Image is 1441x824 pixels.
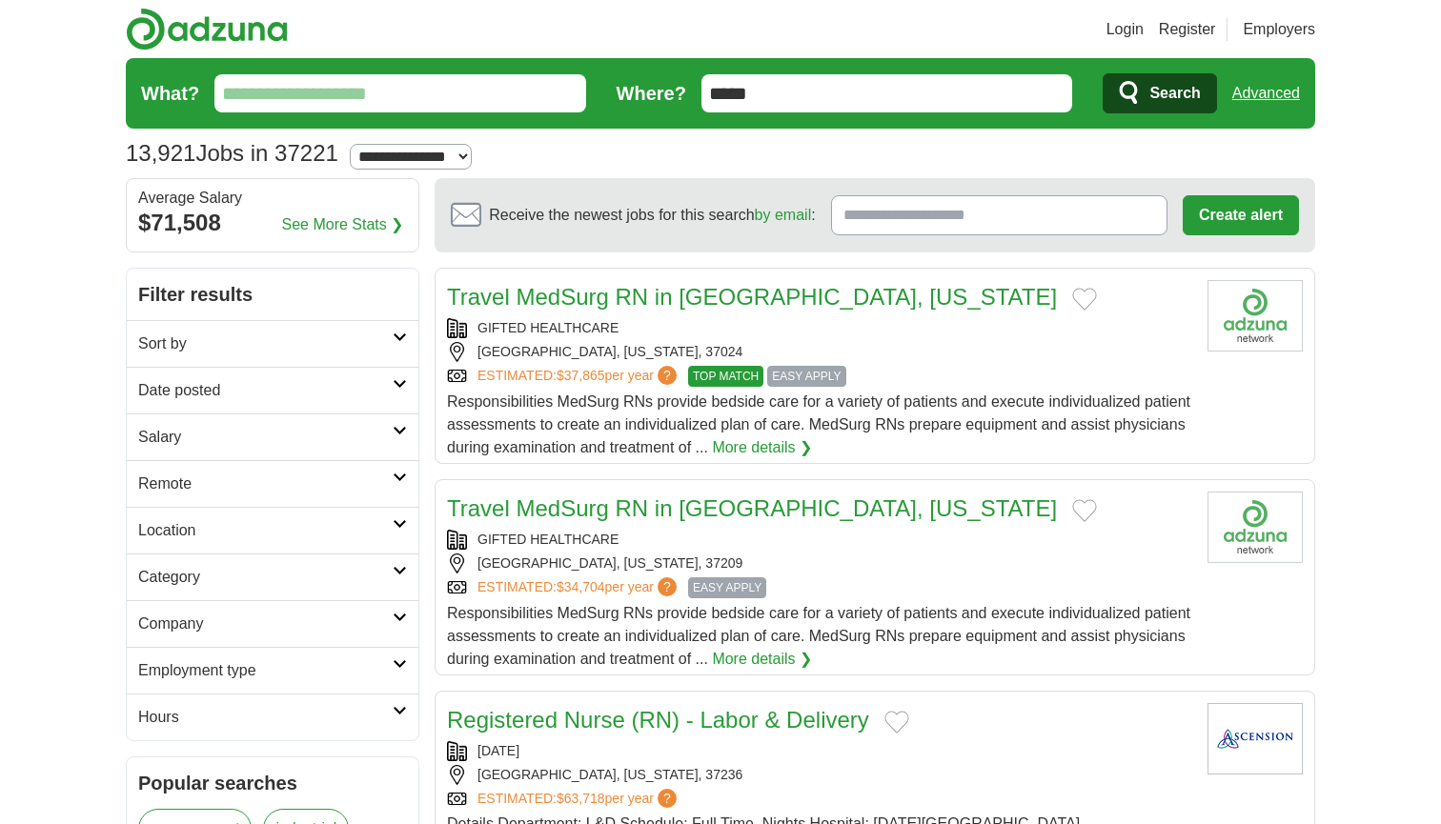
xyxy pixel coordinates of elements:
a: ESTIMATED:$34,704per year? [477,577,680,598]
button: Add to favorite jobs [884,711,909,734]
h2: Category [138,566,393,589]
h2: Location [138,519,393,542]
span: EASY APPLY [767,366,845,387]
div: Average Salary [138,191,407,206]
div: GIFTED HEALTHCARE [447,530,1192,550]
a: Employers [1243,18,1315,41]
span: $34,704 [557,579,605,594]
a: Hours [127,693,418,740]
a: More details ❯ [712,436,812,459]
a: Remote [127,460,418,507]
span: $63,718 [557,791,605,806]
h2: Filter results [127,269,418,320]
span: Responsibilities MedSurg RNs provide bedside care for a variety of patients and execute individua... [447,393,1190,455]
h2: Company [138,613,393,635]
a: [DATE] [477,743,519,758]
a: Sort by [127,320,418,367]
span: 13,921 [126,136,195,171]
h2: Remote [138,472,393,495]
h2: Date posted [138,379,393,402]
span: ? [658,577,677,596]
span: TOP MATCH [688,366,763,387]
a: ESTIMATED:$37,865per year? [477,366,680,387]
a: Travel MedSurg RN in [GEOGRAPHIC_DATA], [US_STATE] [447,284,1057,310]
span: $37,865 [557,368,605,383]
h2: Hours [138,706,393,729]
a: Travel MedSurg RN in [GEOGRAPHIC_DATA], [US_STATE] [447,495,1057,521]
label: Where? [617,79,686,108]
label: What? [141,79,199,108]
div: [GEOGRAPHIC_DATA], [US_STATE], 37024 [447,342,1192,362]
span: Receive the newest jobs for this search : [489,204,815,227]
h2: Sort by [138,332,393,355]
h1: Jobs in 37221 [126,140,338,166]
h2: Salary [138,426,393,449]
img: Adzuna logo [126,8,288,50]
a: Salary [127,413,418,460]
div: [GEOGRAPHIC_DATA], [US_STATE], 37236 [447,765,1192,785]
a: by email [755,207,812,223]
div: $71,508 [138,206,407,240]
img: Ascension logo [1208,703,1303,774]
button: Add to favorite jobs [1072,499,1097,522]
a: Company [127,600,418,647]
a: Employment type [127,647,418,693]
div: GIFTED HEALTHCARE [447,318,1192,338]
a: Registered Nurse (RN) - Labor & Delivery [447,707,869,733]
span: EASY APPLY [688,577,766,598]
span: ? [658,789,677,808]
span: ? [658,366,677,385]
a: See More Stats ❯ [282,213,404,236]
a: Login [1106,18,1144,41]
a: Category [127,553,418,600]
a: Register [1159,18,1216,41]
div: [GEOGRAPHIC_DATA], [US_STATE], 37209 [447,553,1192,573]
a: Date posted [127,367,418,413]
h2: Popular searches [138,769,407,797]
h2: Employment type [138,659,393,682]
a: More details ❯ [712,648,812,671]
a: ESTIMATED:$63,718per year? [477,789,680,809]
img: Company logo [1208,492,1303,563]
a: Location [127,507,418,553]
span: Responsibilities MedSurg RNs provide bedside care for a variety of patients and execute individua... [447,605,1190,667]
